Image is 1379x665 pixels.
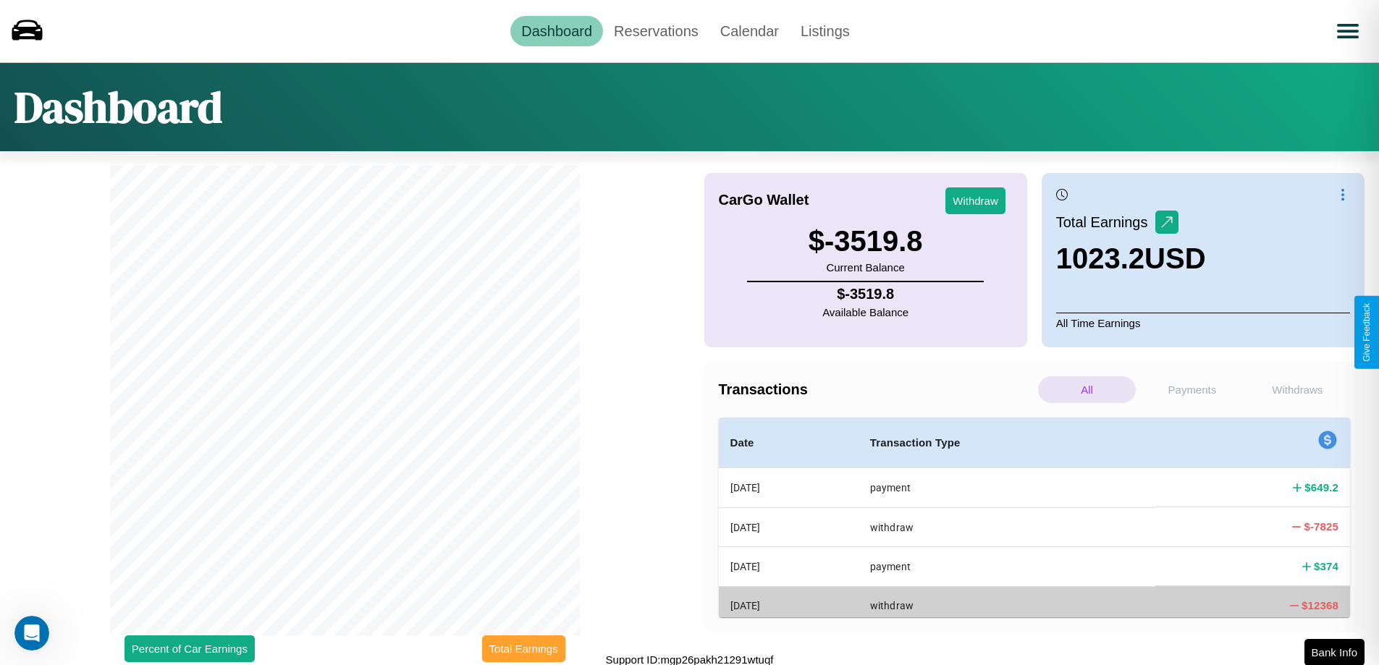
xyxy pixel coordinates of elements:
h4: Transaction Type [870,434,1144,452]
button: Withdraw [945,187,1005,214]
table: simple table [719,418,1351,625]
a: Listings [790,16,861,46]
div: Give Feedback [1362,303,1372,362]
iframe: Intercom live chat [14,616,49,651]
h4: $ 12368 [1302,598,1338,613]
h3: 1023.2 USD [1056,242,1206,275]
th: [DATE] [719,468,859,508]
th: [DATE] [719,547,859,586]
a: Dashboard [510,16,603,46]
h4: CarGo Wallet [719,192,809,208]
button: Open menu [1328,11,1368,51]
p: Withdraws [1249,376,1346,403]
p: Current Balance [809,258,923,277]
h4: $ -7825 [1304,519,1338,534]
h1: Dashboard [14,77,222,137]
th: [DATE] [719,507,859,546]
th: withdraw [859,507,1155,546]
h3: $ -3519.8 [809,225,923,258]
p: Available Balance [822,302,908,322]
a: Reservations [603,16,709,46]
th: payment [859,547,1155,586]
h4: $ -3519.8 [822,286,908,302]
p: All Time Earnings [1056,313,1350,333]
a: Calendar [709,16,790,46]
p: Total Earnings [1056,209,1155,235]
h4: Date [730,434,847,452]
p: All [1038,376,1136,403]
h4: Transactions [719,381,1034,398]
button: Percent of Car Earnings [125,635,255,662]
button: Total Earnings [482,635,565,662]
th: [DATE] [719,586,859,624]
p: Payments [1143,376,1241,403]
h4: $ 374 [1314,559,1338,574]
h4: $ 649.2 [1304,480,1338,495]
th: payment [859,468,1155,508]
th: withdraw [859,586,1155,624]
